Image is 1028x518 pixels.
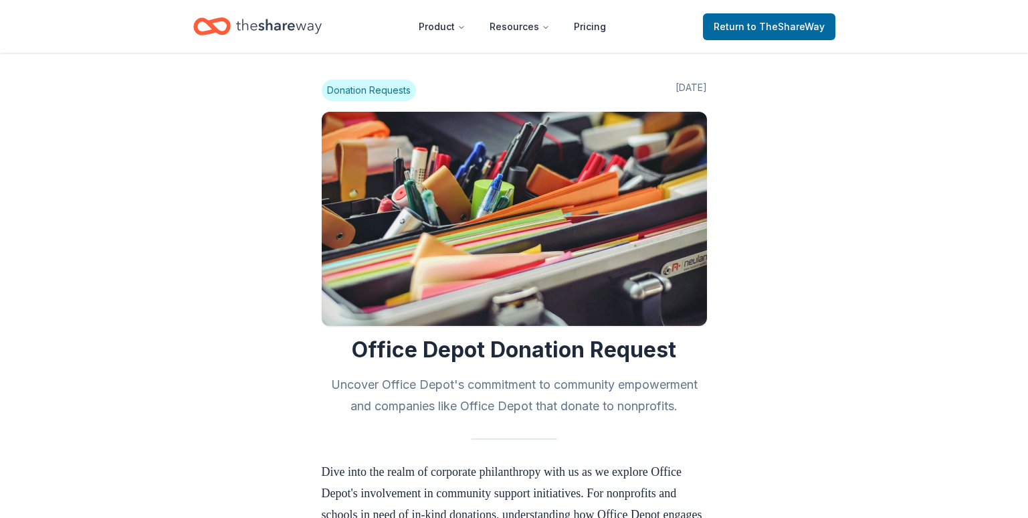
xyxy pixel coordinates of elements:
[747,21,825,32] span: to TheShareWay
[322,80,416,101] span: Donation Requests
[703,13,835,40] a: Returnto TheShareWay
[479,13,560,40] button: Resources
[322,337,707,363] h1: Office Depot Donation Request
[408,13,476,40] button: Product
[563,13,617,40] a: Pricing
[322,374,707,417] h2: Uncover Office Depot's commitment to community empowerment and companies like Office Depot that d...
[193,11,322,42] a: Home
[676,80,707,101] span: [DATE]
[322,112,707,326] img: Image for Office Depot Donation Request
[714,19,825,35] span: Return
[408,11,617,42] nav: Main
